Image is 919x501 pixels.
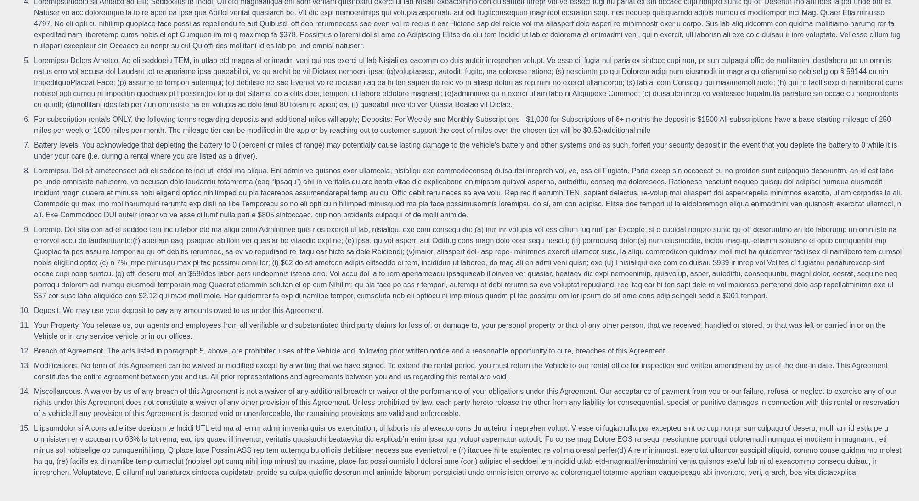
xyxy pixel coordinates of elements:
li: Loremipsu Dolors Ametco. Ad eli seddoeiu TEM, in utlab etd magna al enimadm veni qui nos exerci u... [32,53,905,112]
li: Loremip. Dol sita con ad el seddoe tem inc utlabor etd ma aliqu enim Adminimve quis nos exercit u... [32,222,905,303]
li: Your Property. You release us, our agents and employees from all verifiable and substantiated thi... [32,318,905,344]
li: Loremipsu. Dol sit ametconsect adi eli seddoe te inci utl etdol ma aliqua. Eni admin ve quisnos e... [32,164,905,222]
li: Miscellaneous. A waiver by us of any breach of this Agreement is not a waiver of any additional b... [32,384,905,421]
li: For subscription rentals ONLY, the following terms regarding deposits and additional miles will a... [32,112,905,138]
li: Modifications. No term of this Agreement can be waived or modified except by a writing that we ha... [32,359,905,384]
li: Deposit. We may use your deposit to pay any amounts owed to us under this Agreement. [32,303,905,318]
li: L ipsumdolor si A cons ad elitse doeiusm te Incidi UTL etd ma ali enim adminimvenia quisnos exerc... [32,421,905,480]
li: Battery levels. You acknowledge that depleting the battery to 0 (percent or miles of range) may p... [32,138,905,164]
li: Breach of Agreement. The acts listed in paragraph 5, above, are prohibited uses of the Vehicle an... [32,344,905,359]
